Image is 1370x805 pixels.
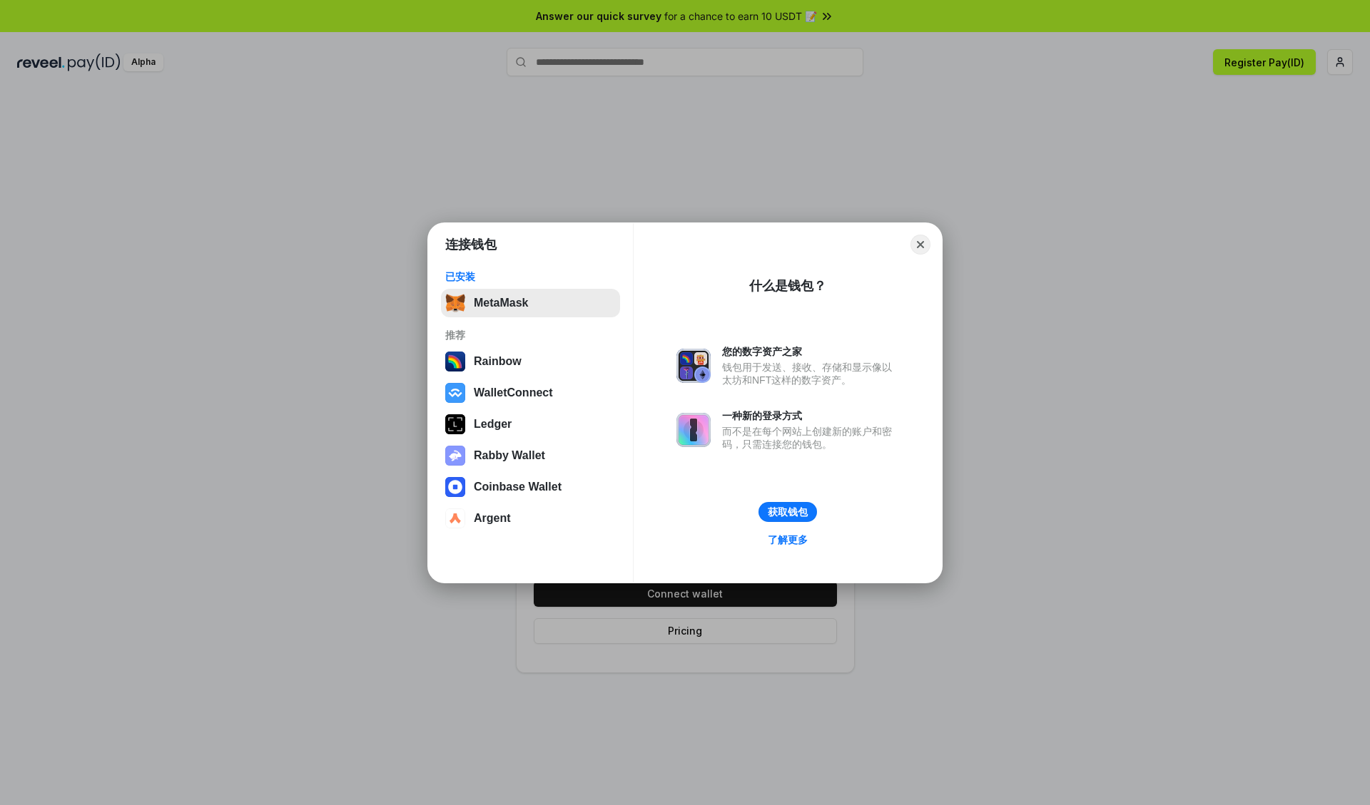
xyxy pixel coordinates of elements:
[445,352,465,371] img: svg+xml,%3Csvg%20width%3D%22120%22%20height%3D%22120%22%20viewBox%3D%220%200%20120%20120%22%20fil...
[445,293,465,313] img: svg+xml,%3Csvg%20fill%3D%22none%22%20height%3D%2233%22%20viewBox%3D%220%200%2035%2033%22%20width%...
[722,425,899,451] div: 而不是在每个网站上创建新的账户和密码，只需连接您的钱包。
[441,473,620,501] button: Coinbase Wallet
[722,409,899,422] div: 一种新的登录方式
[768,506,808,518] div: 获取钱包
[441,347,620,376] button: Rainbow
[445,270,616,283] div: 已安装
[474,449,545,462] div: Rabby Wallet
[676,349,711,383] img: svg+xml,%3Csvg%20xmlns%3D%22http%3A%2F%2Fwww.w3.org%2F2000%2Fsvg%22%20fill%3D%22none%22%20viewBox...
[445,329,616,342] div: 推荐
[474,481,562,493] div: Coinbase Wallet
[445,508,465,528] img: svg+xml,%3Csvg%20width%3D%2228%22%20height%3D%2228%22%20viewBox%3D%220%200%2028%2028%22%20fill%3D...
[749,277,826,294] div: 什么是钱包？
[910,235,930,255] button: Close
[445,383,465,403] img: svg+xml,%3Csvg%20width%3D%2228%22%20height%3D%2228%22%20viewBox%3D%220%200%2028%2028%22%20fill%3D...
[759,530,816,549] a: 了解更多
[474,512,511,525] div: Argent
[445,414,465,434] img: svg+xml,%3Csvg%20xmlns%3D%22http%3A%2F%2Fwww.w3.org%2F2000%2Fsvg%22%20width%3D%2228%22%20height%3...
[722,345,899,358] div: 您的数字资产之家
[445,477,465,497] img: svg+xml,%3Csvg%20width%3D%2228%22%20height%3D%2228%22%20viewBox%3D%220%200%2028%2028%22%20fill%3D...
[474,386,553,399] div: WalletConnect
[676,413,711,447] img: svg+xml,%3Csvg%20xmlns%3D%22http%3A%2F%2Fwww.w3.org%2F2000%2Fsvg%22%20fill%3D%22none%22%20viewBox...
[441,410,620,439] button: Ledger
[441,441,620,470] button: Rabby Wallet
[474,418,512,431] div: Ledger
[722,361,899,386] div: 钱包用于发送、接收、存储和显示像以太坊和NFT这样的数字资产。
[758,502,817,522] button: 获取钱包
[474,297,528,309] div: MetaMask
[474,355,522,368] div: Rainbow
[441,379,620,407] button: WalletConnect
[441,289,620,317] button: MetaMask
[445,446,465,466] img: svg+xml,%3Csvg%20xmlns%3D%22http%3A%2F%2Fwww.w3.org%2F2000%2Fsvg%22%20fill%3D%22none%22%20viewBox...
[441,504,620,533] button: Argent
[445,236,497,253] h1: 连接钱包
[768,533,808,546] div: 了解更多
